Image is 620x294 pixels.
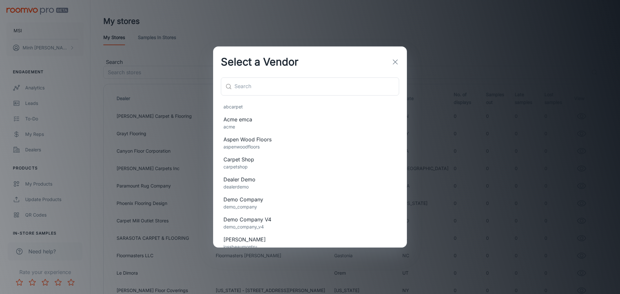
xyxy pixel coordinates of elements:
p: jossbeaumontru [223,243,397,250]
div: Dealer Demodealerdemo [213,173,407,193]
p: aspenwoodfloors [223,143,397,150]
p: demo_company_v4 [223,223,397,230]
span: Demo Company V4 [223,216,397,223]
div: Aspen Wood Floorsaspenwoodfloors [213,133,407,153]
span: Demo Company [223,196,397,203]
span: Acme emca [223,116,397,123]
p: abcarpet [223,103,397,110]
p: demo_company [223,203,397,210]
div: Demo Companydemo_company [213,193,407,213]
h2: Select a Vendor [213,46,306,77]
div: Carpet Shopcarpetshop [213,153,407,173]
span: Dealer Demo [223,176,397,183]
div: [PERSON_NAME]jossbeaumontru [213,233,407,253]
p: dealerdemo [223,183,397,190]
div: Demo Company V4demo_company_v4 [213,213,407,233]
p: acme [223,123,397,130]
span: Aspen Wood Floors [223,136,397,143]
span: [PERSON_NAME] [223,236,397,243]
p: carpetshop [223,163,397,170]
input: Search [234,77,399,96]
span: Carpet Shop [223,156,397,163]
div: Acme emcaacme [213,113,407,133]
div: abcarpet [213,101,407,113]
